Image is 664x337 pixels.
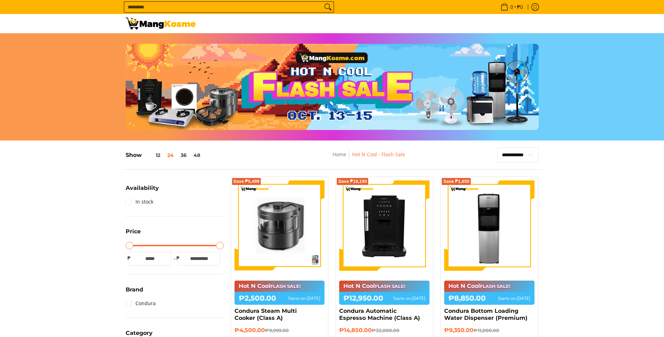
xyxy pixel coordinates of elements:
[175,255,182,262] span: ₱
[444,180,534,271] img: Condura Bottom Loading Water Dispenser (Premium)
[164,152,177,158] button: 24
[372,328,399,333] del: ₱33,000.00
[444,308,527,321] a: Condura Bottom Loading Water Dispenser (Premium)
[444,327,534,334] h6: ₱9,350.00
[126,287,143,293] span: Brand
[235,180,325,271] img: Condura Steam Multi Cooker (Class A)
[322,2,334,12] button: Search
[339,327,429,334] h6: ₱14,850.00
[339,180,429,271] img: Condura Automatic Espresso Machine (Class A)
[203,14,539,33] nav: Main Menu
[265,328,289,333] del: ₱9,999.00
[443,179,469,184] span: Save ₱1,650
[339,308,420,321] a: Condura Automatic Espresso Machine (Class A)
[126,330,153,336] span: Category
[498,3,525,11] span: •
[352,151,405,158] a: Hot N Cool - Flash Sale
[126,196,153,207] a: In stock
[126,298,156,309] a: Condura
[516,5,524,9] span: ₱0
[126,185,159,196] summary: Open
[126,287,143,298] summary: Open
[142,152,164,158] button: 12
[282,150,456,166] nav: Breadcrumbs
[126,229,141,240] summary: Open
[177,152,190,158] button: 36
[338,179,367,184] span: Save ₱18,150
[190,152,204,158] button: 48
[126,229,141,234] span: Price
[233,179,260,184] span: Save ₱5,499
[333,151,346,158] a: Home
[126,18,196,29] img: DEALS GALORE: END OF MONTH MEGA BRAND FLASH SALE: CARRIER l Mang Kosme
[235,327,325,334] h6: ₱4,500.00
[126,152,204,159] h5: Show
[235,308,297,321] a: Condura Steam Multi Cooker (Class A)
[509,5,514,9] span: 0
[474,328,499,333] del: ₱11,000.00
[126,255,133,262] span: ₱
[126,185,159,191] span: Availability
